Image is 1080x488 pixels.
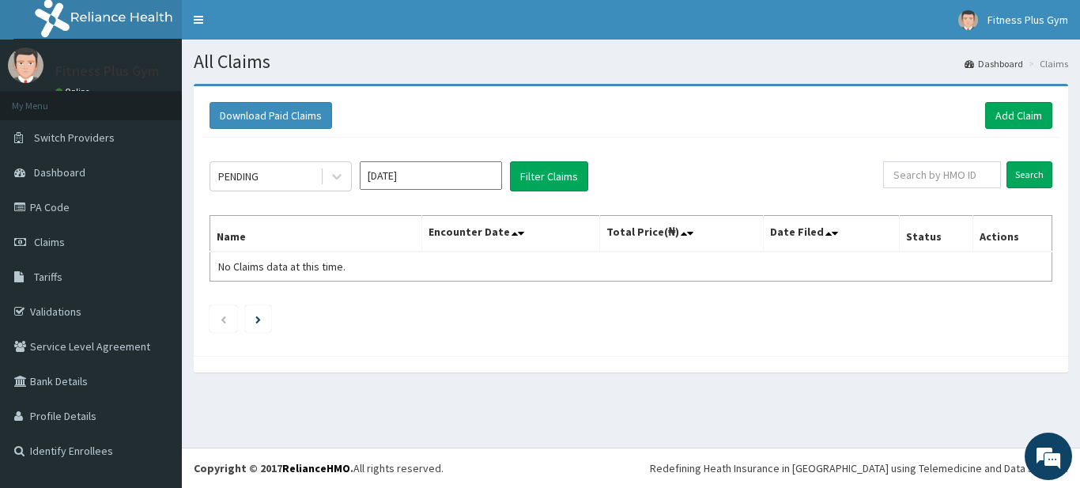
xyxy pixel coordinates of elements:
[210,102,332,129] button: Download Paid Claims
[218,259,346,274] span: No Claims data at this time.
[282,461,350,475] a: RelianceHMO
[1025,57,1068,70] li: Claims
[34,131,115,145] span: Switch Providers
[360,161,502,190] input: Select Month and Year
[259,8,297,46] div: Minimize live chat window
[510,161,588,191] button: Filter Claims
[883,161,1001,188] input: Search by HMO ID
[8,322,301,377] textarea: Type your message and hit 'Enter'
[82,89,266,109] div: Chat with us now
[764,216,900,252] th: Date Filed
[34,165,85,180] span: Dashboard
[34,270,62,284] span: Tariffs
[92,144,218,304] span: We're online!
[422,216,599,252] th: Encounter Date
[218,168,259,184] div: PENDING
[599,216,764,252] th: Total Price(₦)
[650,460,1068,476] div: Redefining Heath Insurance in [GEOGRAPHIC_DATA] using Telemedicine and Data Science!
[55,86,93,97] a: Online
[1006,161,1052,188] input: Search
[900,216,973,252] th: Status
[194,51,1068,72] h1: All Claims
[965,57,1023,70] a: Dashboard
[255,312,261,326] a: Next page
[987,13,1068,27] span: Fitness Plus Gym
[29,79,64,119] img: d_794563401_company_1708531726252_794563401
[8,47,43,83] img: User Image
[972,216,1052,252] th: Actions
[958,10,978,30] img: User Image
[55,64,159,78] p: Fitness Plus Gym
[194,461,353,475] strong: Copyright © 2017 .
[182,448,1080,488] footer: All rights reserved.
[34,235,65,249] span: Claims
[220,312,227,326] a: Previous page
[985,102,1052,129] a: Add Claim
[210,216,422,252] th: Name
